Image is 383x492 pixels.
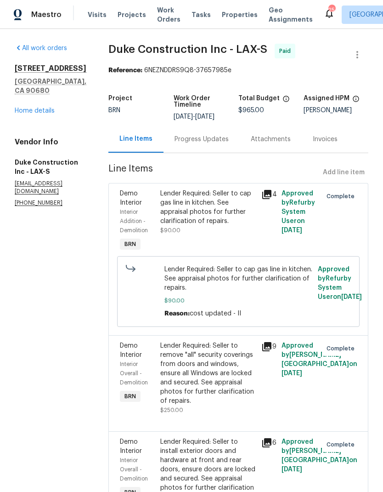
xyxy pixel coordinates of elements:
span: Duke Construction Inc - LAX-S [108,44,267,55]
span: Complete [327,344,358,353]
h5: Total Budget [238,95,280,102]
a: Home details [15,108,55,114]
span: Properties [222,10,258,19]
span: Projects [118,10,146,19]
span: BRN [121,392,140,401]
span: Interior Overall - Demolition [120,458,148,481]
span: The hpm assigned to this work order. [352,95,360,107]
span: The total cost of line items that have been proposed by Opendoor. This sum includes line items th... [282,95,290,107]
span: Demo Interior [120,439,142,454]
span: Approved by Refurby System User on [318,266,362,300]
span: Approved by [PERSON_NAME][GEOGRAPHIC_DATA] on [282,439,357,473]
span: [DATE] [282,466,302,473]
div: 25 [328,6,335,15]
div: 4 [261,189,276,200]
span: Reason: [164,310,190,317]
span: Tasks [191,11,211,18]
span: cost updated - II [190,310,241,317]
div: 6NEZNDDRS9Q8-37657985e [108,66,368,75]
span: Interior Addition - Demolition [120,209,148,233]
span: [DATE] [195,114,214,120]
span: Line Items [108,164,319,181]
h5: Work Order Timeline [174,95,239,108]
span: $250.00 [160,407,183,413]
div: Attachments [251,135,291,144]
span: Demo Interior [120,343,142,358]
a: All work orders [15,45,67,51]
span: Interior Overall - Demolition [120,361,148,385]
span: $965.00 [238,107,264,114]
h5: Duke Construction Inc - LAX-S [15,158,86,176]
span: Approved by Refurby System User on [282,190,315,234]
span: $90.00 [164,296,313,305]
span: Maestro [31,10,62,19]
div: 6 [261,437,276,448]
div: Line Items [119,134,152,143]
span: Lender Required: Seller to cap gas line in kitchen. See appraisal photos for further clarificatio... [164,265,313,292]
div: Lender Required: Seller to remove "all" security coverings from doors and windows, ensure all Win... [160,341,256,406]
div: Lender Required: Seller to cap gas line in kitchen. See appraisal photos for further clarificatio... [160,189,256,226]
span: Geo Assignments [269,6,313,24]
span: BRN [121,240,140,249]
span: Complete [327,440,358,449]
span: Work Orders [157,6,180,24]
span: [DATE] [341,294,362,300]
span: BRN [108,107,120,114]
span: [DATE] [282,227,302,234]
span: - [174,114,214,120]
div: [PERSON_NAME] [304,107,369,114]
span: Complete [327,192,358,201]
span: Paid [279,46,294,56]
span: $90.00 [160,228,180,233]
h4: Vendor Info [15,137,86,147]
h5: Assigned HPM [304,95,349,102]
div: Progress Updates [175,135,229,144]
b: Reference: [108,67,142,74]
span: Demo Interior [120,190,142,206]
span: [DATE] [174,114,193,120]
h5: Project [108,95,132,102]
span: Visits [88,10,107,19]
span: [DATE] [282,370,302,377]
span: Approved by [PERSON_NAME][GEOGRAPHIC_DATA] on [282,343,357,377]
div: Invoices [313,135,338,144]
div: 9 [261,341,276,352]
